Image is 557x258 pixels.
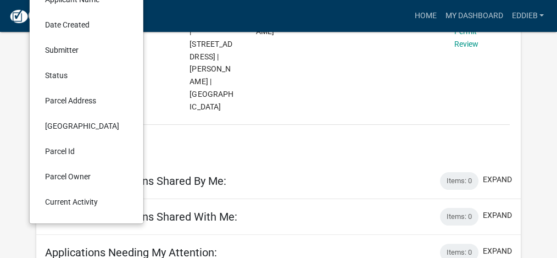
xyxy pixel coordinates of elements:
[483,245,512,257] button: expand
[36,12,137,37] li: Date Created
[36,139,137,164] li: Parcel Id
[47,125,510,152] div: 1 total
[36,88,137,113] li: Parcel Address
[36,37,137,63] li: Submitter
[36,113,137,139] li: [GEOGRAPHIC_DATA]
[410,6,441,26] a: Home
[483,210,512,221] button: expand
[36,63,137,88] li: Status
[483,174,512,185] button: expand
[36,189,137,215] li: Current Activity
[507,6,548,26] a: eddieb
[440,208,478,226] div: Items: 0
[36,164,137,189] li: Parcel Owner
[441,6,507,26] a: My Dashboard
[440,172,478,190] div: Items: 0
